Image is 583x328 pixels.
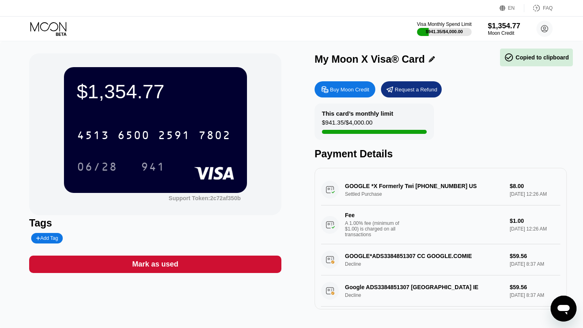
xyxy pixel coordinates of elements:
div: Request a Refund [381,81,442,97]
div: Mark as used [132,260,178,269]
div: Request a Refund [395,86,437,93]
div: EN [500,4,524,12]
iframe: Button to launch messaging window [551,296,577,322]
div: Payment Details [315,148,567,160]
div: Moon Credit [488,30,520,36]
span:  [504,53,514,62]
div: Add Tag [31,233,63,243]
div: [DATE] 12:26 AM [510,226,560,232]
div: $941.35 / $4,000.00 [322,119,372,130]
div: 2591 [158,130,190,143]
div: Visa Monthly Spend Limit [417,21,472,27]
div: Support Token: 2c72af350b [169,195,241,201]
div: EN [508,5,515,11]
div: 7802 [198,130,231,143]
div: Visa Monthly Spend Limit$941.35/$4,000.00 [417,21,472,36]
div: 06/28 [71,157,123,177]
div: This card’s monthly limit [322,110,393,117]
div: FAQ [543,5,553,11]
div: Copied to clipboard [504,53,569,62]
div: Buy Moon Credit [330,86,369,93]
div: 4513650025917802 [72,125,236,145]
div: Add Tag [36,235,58,241]
div: 6500 [117,130,150,143]
div: 941 [141,161,165,174]
div: Buy Moon Credit [315,81,375,97]
div: FeeA 1.00% fee (minimum of $1.00) is charged on all transactions$1.00[DATE] 12:26 AM [321,205,560,244]
div: $1,354.77 [77,80,234,103]
div: A 1.00% fee (minimum of $1.00) is charged on all transactions [345,220,406,237]
div: 941 [135,157,171,177]
div: 4513 [77,130,109,143]
div: $941.35 / $4,000.00 [426,29,463,34]
div: Support Token:2c72af350b [169,195,241,201]
div: $1.00 [510,218,560,224]
div: My Moon X Visa® Card [315,53,425,65]
div: Fee [345,212,402,218]
div: $1,354.77Moon Credit [488,22,520,36]
div: 06/28 [77,161,117,174]
div: Tags [29,217,281,229]
div: $1,354.77 [488,22,520,30]
div: FAQ [524,4,553,12]
div: Mark as used [29,256,281,273]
